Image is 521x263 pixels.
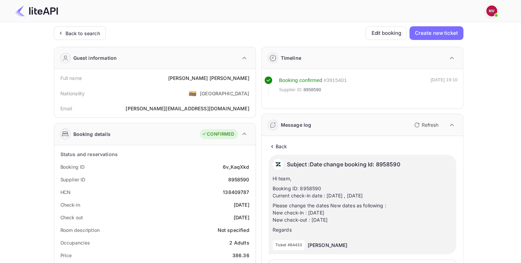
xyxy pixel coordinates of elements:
[60,201,80,208] div: Check-in
[323,77,347,84] div: # 3915401
[202,131,234,138] div: CONFIRMED
[234,214,249,221] div: [DATE]
[223,163,249,170] div: 6v_KaqXkd
[409,26,463,40] button: Create new ticket
[200,90,249,97] div: [GEOGRAPHIC_DATA]
[60,214,83,221] div: Check out
[273,202,452,223] p: Please change the dates New dates as following : New check-in : [DATE] New check-out : [DATE]
[60,226,100,234] div: Room description
[365,26,407,40] button: Edit booking
[60,105,72,112] div: Email
[15,5,58,16] img: LiteAPI Logo
[276,143,287,150] p: Back
[218,226,249,234] div: Not specified
[60,252,72,259] div: Price
[273,159,284,170] img: AwvSTEc2VUhQAAAAAElFTkSuQmCC
[273,185,452,199] p: Booking ID: 8958590 Current check-in date : [DATE] , [DATE]
[229,239,249,246] div: 2 Adults
[281,54,301,61] div: Timeline
[279,86,303,93] span: Supplier ID:
[73,130,111,138] div: Booking details
[287,159,400,170] p: Subject : Date change booking Id: 8958590
[279,77,322,84] div: Booking confirmed
[60,163,85,170] div: Booking ID
[66,30,100,37] div: Back to search
[273,226,452,233] p: Regards
[60,151,118,158] div: Status and reservations
[410,120,441,130] button: Refresh
[307,241,347,249] p: [PERSON_NAME]
[486,5,497,16] img: Nicholas Valbusa
[189,87,197,99] span: United States
[60,90,85,97] div: Nationality
[422,121,438,128] p: Refresh
[275,242,302,248] p: Ticket #84433
[60,74,82,82] div: Full name
[60,239,90,246] div: Occupancies
[168,74,249,82] div: [PERSON_NAME] [PERSON_NAME]
[234,201,249,208] div: [DATE]
[228,176,249,183] div: 8958590
[60,189,71,196] div: HCN
[60,176,85,183] div: Supplier ID
[73,54,117,61] div: Guest information
[232,252,249,259] div: 386.36
[303,86,321,93] span: 8958590
[223,189,249,196] div: 138409787
[273,175,452,182] p: Hi team,
[281,121,312,128] div: Message log
[431,77,458,96] div: [DATE] 19:10
[126,105,249,112] div: [PERSON_NAME][EMAIL_ADDRESS][DOMAIN_NAME]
